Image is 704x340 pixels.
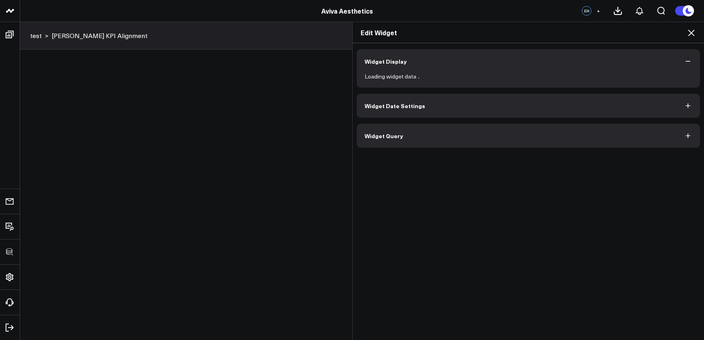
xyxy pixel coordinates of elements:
[582,6,591,16] div: EH
[357,94,700,118] button: Widget Date Settings
[365,58,407,64] span: Widget Display
[593,6,603,16] button: +
[357,124,700,148] button: Widget Query
[597,8,600,14] span: +
[365,133,403,139] span: Widget Query
[361,28,696,37] h2: Edit Widget
[365,103,425,109] span: Widget Date Settings
[357,49,700,73] button: Widget Display
[365,73,692,80] div: Loading widget data
[321,6,373,15] a: Aviva Aesthetics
